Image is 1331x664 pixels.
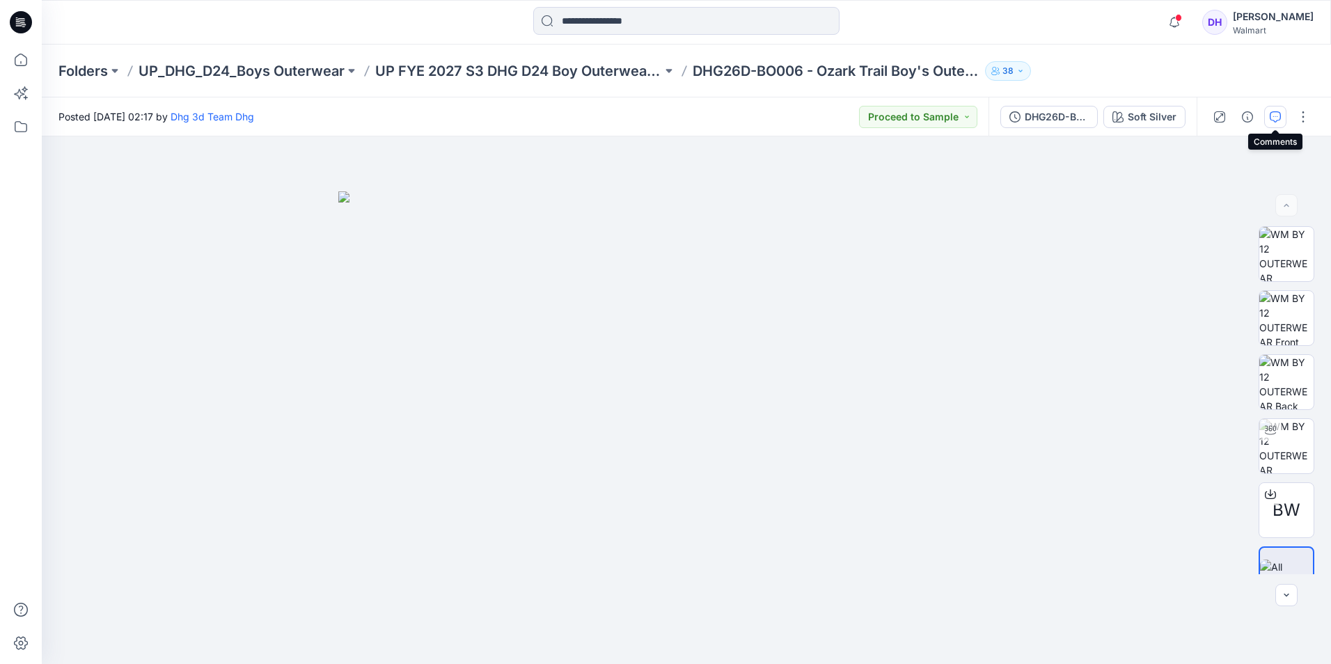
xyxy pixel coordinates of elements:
[375,61,662,81] a: UP FYE 2027 S3 DHG D24 Boy Outerwear - Ozark Trail
[1002,63,1014,79] p: 38
[693,61,979,81] p: DHG26D-BO006 - Ozark Trail Boy's Outerwear - Softshell V2
[1233,25,1314,35] div: Walmart
[171,111,254,122] a: Dhg 3d Team Dhg
[1273,498,1300,523] span: BW
[1259,419,1314,473] img: WM BY 12 OUTERWEAR Turntable with Avatar
[1025,109,1089,125] div: DHG26D-BO006 - Ozark Trail-Boy's Outerwear - Softshell V2
[139,61,345,81] a: UP_DHG_D24_Boys Outerwear
[1260,560,1313,589] img: All colorways
[338,191,1034,664] img: eyJhbGciOiJIUzI1NiIsImtpZCI6IjAiLCJzbHQiOiJzZXMiLCJ0eXAiOiJKV1QifQ.eyJkYXRhIjp7InR5cGUiOiJzdG9yYW...
[1259,227,1314,281] img: WM BY 12 OUTERWEAR Colorway wo Avatar
[1259,355,1314,409] img: WM BY 12 OUTERWEAR Back wo Avatar
[985,61,1031,81] button: 38
[1233,8,1314,25] div: [PERSON_NAME]
[1236,106,1259,128] button: Details
[1000,106,1098,128] button: DHG26D-BO006 - Ozark Trail-Boy's Outerwear - Softshell V2
[58,109,254,124] span: Posted [DATE] 02:17 by
[1103,106,1186,128] button: Soft Silver
[1128,109,1176,125] div: Soft Silver
[1259,291,1314,345] img: WM BY 12 OUTERWEAR Front wo Avatar
[58,61,108,81] a: Folders
[1202,10,1227,35] div: DH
